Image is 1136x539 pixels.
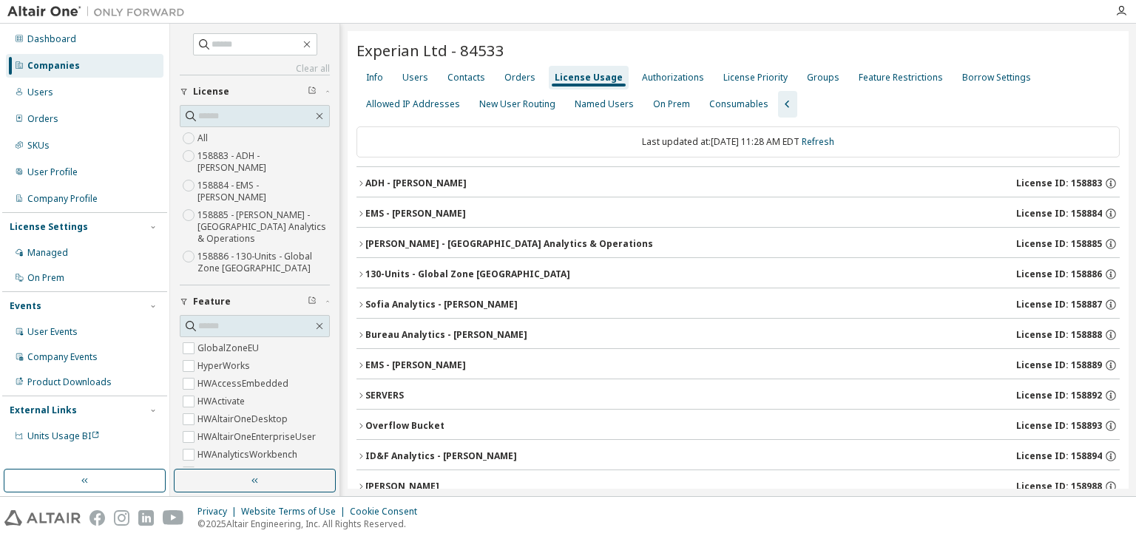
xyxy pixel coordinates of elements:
div: Allowed IP Addresses [366,98,460,110]
button: EMS - [PERSON_NAME]License ID: 158889 [356,349,1120,382]
button: License [180,75,330,108]
div: Users [402,72,428,84]
button: Overflow BucketLicense ID: 158893 [356,410,1120,442]
div: Orders [504,72,535,84]
span: Units Usage BI [27,430,100,442]
div: Groups [807,72,839,84]
div: SERVERS [365,390,404,401]
button: ID&F Analytics - [PERSON_NAME]License ID: 158894 [356,440,1120,472]
div: Product Downloads [27,376,112,388]
span: License ID: 158888 [1016,329,1102,341]
button: [PERSON_NAME]License ID: 158988 [356,470,1120,503]
label: HWAccessEmbedded [197,375,291,393]
div: 130-Units - Global Zone [GEOGRAPHIC_DATA] [365,268,570,280]
button: SERVERSLicense ID: 158892 [356,379,1120,412]
span: License ID: 158893 [1016,420,1102,432]
div: Contacts [447,72,485,84]
img: instagram.svg [114,510,129,526]
a: Clear all [180,63,330,75]
label: HyperWorks [197,357,253,375]
img: youtube.svg [163,510,184,526]
span: License ID: 158889 [1016,359,1102,371]
div: Events [10,300,41,312]
div: Borrow Settings [962,72,1031,84]
div: Overflow Bucket [365,420,444,432]
div: Bureau Analytics - [PERSON_NAME] [365,329,527,341]
div: Dashboard [27,33,76,45]
span: License ID: 158892 [1016,390,1102,401]
div: User Profile [27,166,78,178]
div: Company Profile [27,193,98,205]
label: All [197,129,211,147]
button: EMS - [PERSON_NAME]License ID: 158884 [356,197,1120,230]
span: License ID: 158885 [1016,238,1102,250]
div: Companies [27,60,80,72]
button: [PERSON_NAME] - [GEOGRAPHIC_DATA] Analytics & OperationsLicense ID: 158885 [356,228,1120,260]
div: On Prem [653,98,690,110]
button: 130-Units - Global Zone [GEOGRAPHIC_DATA]License ID: 158886 [356,258,1120,291]
div: License Priority [723,72,788,84]
label: 158885 - [PERSON_NAME] - [GEOGRAPHIC_DATA] Analytics & Operations [197,206,330,248]
div: Consumables [709,98,768,110]
span: License ID: 158886 [1016,268,1102,280]
div: User Events [27,326,78,338]
div: Info [366,72,383,84]
div: Company Events [27,351,98,363]
div: Named Users [575,98,634,110]
label: HWAltairOneDesktop [197,410,291,428]
span: License ID: 158884 [1016,208,1102,220]
div: Sofia Analytics - [PERSON_NAME] [365,299,518,311]
div: License Settings [10,221,88,233]
label: HWAnalyticsWorkbench [197,446,300,464]
div: Orders [27,113,58,125]
div: [PERSON_NAME] - [GEOGRAPHIC_DATA] Analytics & Operations [365,238,653,250]
div: [PERSON_NAME] [365,481,439,492]
span: License ID: 158887 [1016,299,1102,311]
div: Website Terms of Use [241,506,350,518]
img: facebook.svg [89,510,105,526]
span: License [193,86,229,98]
div: EMS - [PERSON_NAME] [365,359,466,371]
label: HWActivate [197,393,248,410]
div: ID&F Analytics - [PERSON_NAME] [365,450,517,462]
label: 158884 - EMS - [PERSON_NAME] [197,177,330,206]
div: New User Routing [479,98,555,110]
span: License ID: 158988 [1016,481,1102,492]
div: External Links [10,404,77,416]
div: Privacy [197,506,241,518]
button: Feature [180,285,330,318]
span: Clear filter [308,86,317,98]
label: 158886 - 130-Units - Global Zone [GEOGRAPHIC_DATA] [197,248,330,277]
a: Refresh [802,135,834,148]
div: Feature Restrictions [859,72,943,84]
span: License ID: 158883 [1016,177,1102,189]
div: License Usage [555,72,623,84]
button: ADH - [PERSON_NAME]License ID: 158883 [356,167,1120,200]
img: Altair One [7,4,192,19]
label: 158883 - ADH - [PERSON_NAME] [197,147,330,177]
div: EMS - [PERSON_NAME] [365,208,466,220]
button: Sofia Analytics - [PERSON_NAME]License ID: 158887 [356,288,1120,321]
p: © 2025 Altair Engineering, Inc. All Rights Reserved. [197,518,426,530]
span: Experian Ltd - 84533 [356,40,504,61]
label: HWAltairOneEnterpriseUser [197,428,319,446]
div: Managed [27,247,68,259]
span: Clear filter [308,296,317,308]
div: Cookie Consent [350,506,426,518]
label: GlobalZoneEU [197,339,262,357]
label: HWCompose [197,464,257,481]
img: linkedin.svg [138,510,154,526]
span: Feature [193,296,231,308]
div: Users [27,87,53,98]
button: Bureau Analytics - [PERSON_NAME]License ID: 158888 [356,319,1120,351]
span: License ID: 158894 [1016,450,1102,462]
img: altair_logo.svg [4,510,81,526]
div: SKUs [27,140,50,152]
div: Authorizations [642,72,704,84]
div: On Prem [27,272,64,284]
div: ADH - [PERSON_NAME] [365,177,467,189]
div: Last updated at: [DATE] 11:28 AM EDT [356,126,1120,157]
